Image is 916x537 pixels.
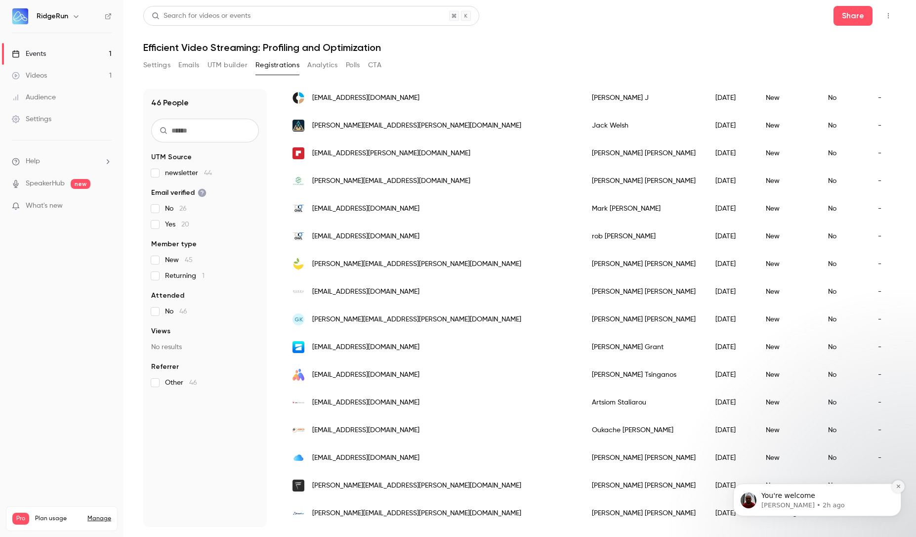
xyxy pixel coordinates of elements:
[312,287,419,297] span: [EMAIL_ADDRESS][DOMAIN_NAME]
[706,333,756,361] div: [DATE]
[706,278,756,306] div: [DATE]
[22,333,44,340] span: Home
[312,148,470,159] span: [EMAIL_ADDRESS][PERSON_NAME][DOMAIN_NAME]
[165,255,193,265] span: New
[706,139,756,167] div: [DATE]
[582,250,706,278] div: [PERSON_NAME] [PERSON_NAME]
[292,258,304,270] img: citrobits.com
[151,97,189,109] h1: 46 People
[582,112,706,139] div: Jack Welsh
[818,223,868,250] div: No
[312,204,419,214] span: [EMAIL_ADDRESS][DOMAIN_NAME]
[818,416,868,444] div: No
[818,167,868,195] div: No
[818,361,868,389] div: No
[706,223,756,250] div: [DATE]
[312,342,419,353] span: [EMAIL_ADDRESS][DOMAIN_NAME]
[868,416,906,444] div: -
[368,57,381,73] button: CTA
[582,361,706,389] div: [PERSON_NAME] Tsinganos
[185,257,193,264] span: 45
[706,112,756,139] div: [DATE]
[312,93,419,103] span: [EMAIL_ADDRESS][DOMAIN_NAME]
[292,507,304,519] img: ridgerun.com
[12,92,56,102] div: Audience
[818,278,868,306] div: No
[10,116,188,168] div: Recent messageProfile image for SalimYou're welcome[PERSON_NAME]•2h ago
[312,508,521,519] span: [PERSON_NAME][EMAIL_ADDRESS][PERSON_NAME][DOMAIN_NAME]
[292,480,304,492] img: flightwaveaero.com
[151,342,259,352] p: No results
[82,333,116,340] span: Messages
[20,70,178,87] p: Hey 👋
[20,181,165,192] div: Send us a message
[756,195,818,223] div: New
[143,42,896,53] h1: Efficient Video Streaming: Profiling and Optimization
[143,16,163,36] img: Profile image for Salim
[26,156,40,167] span: Help
[292,397,304,408] img: dab-embedded.com
[818,250,868,278] div: No
[706,361,756,389] div: [DATE]
[756,84,818,112] div: New
[151,152,192,162] span: UTM Source
[26,201,63,211] span: What's new
[756,223,818,250] div: New
[292,92,304,104] img: currentcorp.com
[20,139,40,159] img: Profile image for Salim
[818,389,868,416] div: No
[14,280,183,309] div: Step 1 - HubSpot Integration with Contrast
[868,250,906,278] div: -
[312,453,419,463] span: [EMAIL_ADDRESS][DOMAIN_NAME]
[706,306,756,333] div: [DATE]
[35,515,82,523] span: Plan usage
[706,499,756,527] div: [DATE]
[12,114,51,124] div: Settings
[582,416,706,444] div: Oukache [PERSON_NAME]
[151,326,170,336] span: Views
[189,379,197,386] span: 46
[151,291,184,301] span: Attended
[208,57,248,73] button: UTM builder
[125,16,144,36] img: Profile image for Luuk
[756,333,818,361] div: New
[756,112,818,139] div: New
[22,71,38,87] img: Profile image for Salim
[312,314,521,325] span: [PERSON_NAME][EMAIL_ADDRESS][PERSON_NAME][DOMAIN_NAME]
[312,425,419,436] span: [EMAIL_ADDRESS][DOMAIN_NAME]
[292,175,304,187] img: stackfusion.io
[868,306,906,333] div: -
[202,272,205,279] span: 1
[20,192,165,202] div: We typically reply in a few minutes
[292,424,304,436] img: amcs.fr
[706,195,756,223] div: [DATE]
[818,139,868,167] div: No
[106,16,125,36] img: Profile image for Maxim
[14,220,183,240] button: Search for help
[818,306,868,333] div: No
[818,333,868,361] div: No
[151,239,197,249] span: Member type
[26,179,65,189] a: SpeakerHub
[582,278,706,306] div: [PERSON_NAME] [PERSON_NAME]
[582,389,706,416] div: Artsiom Staliarou
[582,167,706,195] div: [PERSON_NAME] [PERSON_NAME]
[151,152,259,388] section: facet-groups
[44,140,105,148] span: You're welcome
[706,84,756,112] div: [DATE]
[20,87,178,104] p: How can we help?
[868,112,906,139] div: -
[756,167,818,195] div: New
[868,389,906,416] div: -
[312,121,521,131] span: [PERSON_NAME][EMAIL_ADDRESS][PERSON_NAME][DOMAIN_NAME]
[204,170,212,177] span: 44
[582,444,706,472] div: [PERSON_NAME] [PERSON_NAME]
[706,472,756,499] div: [DATE]
[10,173,188,211] div: Send us a messageWe typically reply in a few minutes
[756,139,818,167] div: New
[706,416,756,444] div: [DATE]
[292,286,304,298] img: rosenaviation.com
[165,378,197,388] span: Other
[43,80,170,89] p: Message from Salim, sent 2h ago
[346,57,360,73] button: Polls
